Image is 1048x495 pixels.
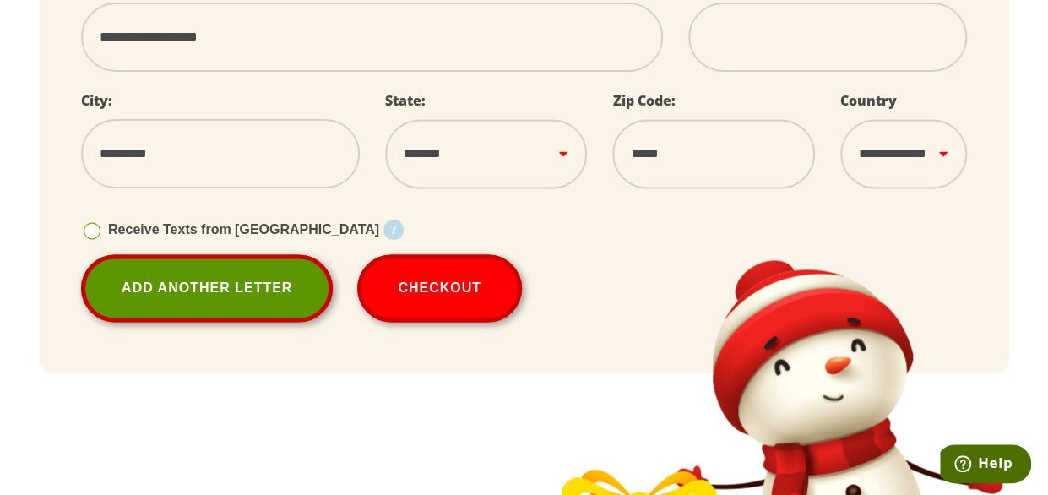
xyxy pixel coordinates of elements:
[612,91,675,110] label: Zip Code:
[81,91,112,110] label: City:
[357,254,522,322] button: Checkout
[840,91,897,110] label: Country
[940,444,1031,487] iframe: Opens a widget where you can find more information
[81,254,333,322] a: Add Another Letter
[108,222,379,237] span: Receive Texts from [GEOGRAPHIC_DATA]
[385,91,426,110] label: State:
